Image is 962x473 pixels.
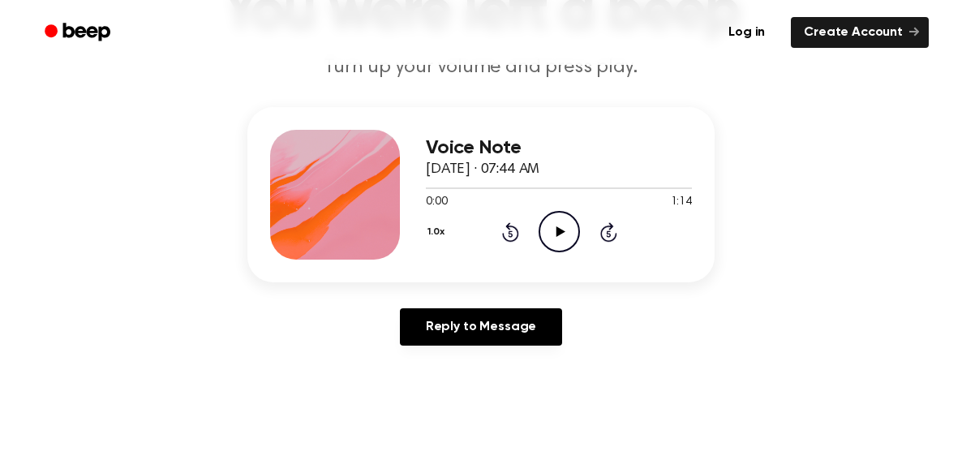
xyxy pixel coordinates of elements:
button: 1.0x [426,218,450,246]
a: Reply to Message [400,308,562,346]
span: [DATE] · 07:44 AM [426,162,539,177]
a: Log in [712,14,781,51]
p: Turn up your volume and press play. [170,54,792,81]
h3: Voice Note [426,137,692,159]
span: 0:00 [426,194,447,211]
a: Beep [33,17,125,49]
span: 1:14 [671,194,692,211]
a: Create Account [791,17,929,48]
